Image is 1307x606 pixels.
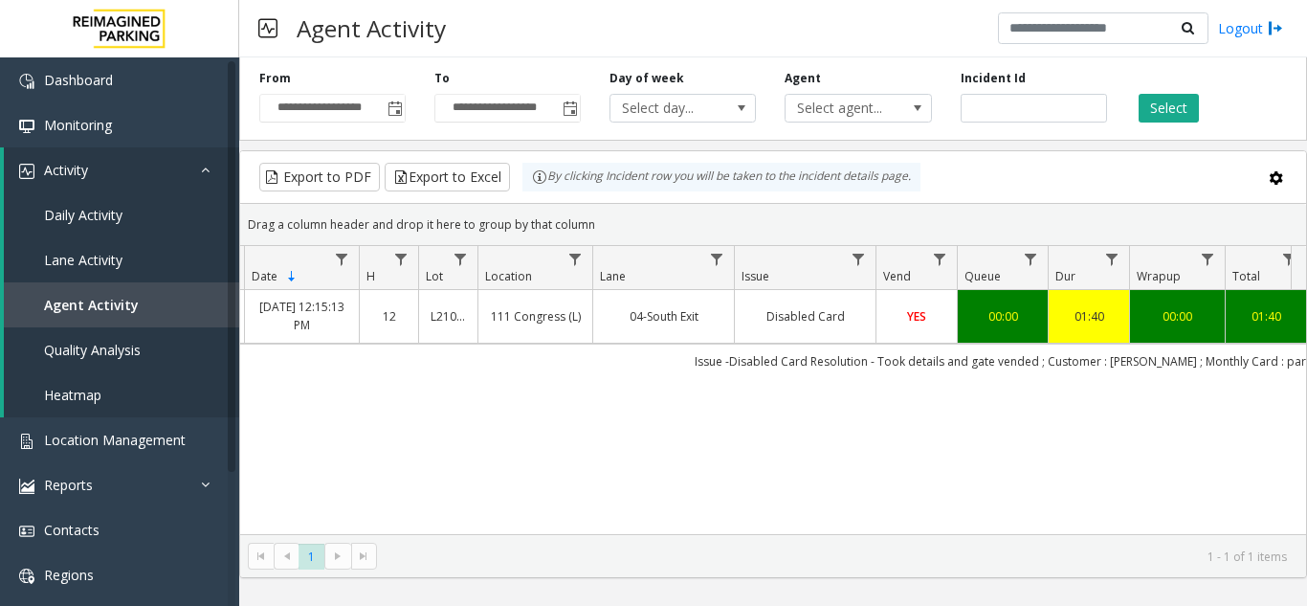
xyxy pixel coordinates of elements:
span: Select day... [610,95,726,122]
a: 00:00 [1141,307,1213,325]
a: Logout [1218,18,1283,38]
span: Lane Activity [44,251,122,269]
a: 00:00 [969,307,1036,325]
a: L21066000 [431,307,466,325]
span: Vend [883,268,911,284]
span: Activity [44,161,88,179]
a: Location Filter Menu [563,246,588,272]
span: Reports [44,476,93,494]
a: Lane Filter Menu [704,246,730,272]
span: Toggle popup [384,95,405,122]
a: 01:40 [1237,307,1295,325]
a: 111 Congress (L) [490,307,581,325]
kendo-pager-info: 1 - 1 of 1 items [388,549,1287,565]
a: Agent Activity [4,282,239,327]
span: Heatmap [44,386,101,404]
span: Sortable [284,269,299,284]
label: From [259,70,291,87]
a: 01:40 [1060,307,1118,325]
a: Quality Analysis [4,327,239,372]
span: Regions [44,566,94,584]
div: Data table [240,246,1306,534]
h3: Agent Activity [287,5,455,52]
div: Drag a column header and drop it here to group by that column [240,208,1306,241]
span: Agent Activity [44,296,139,314]
span: Queue [964,268,1001,284]
a: Heatmap [4,372,239,417]
span: Wrapup [1137,268,1181,284]
img: 'icon' [19,434,34,449]
span: Contacts [44,521,100,539]
label: Agent [785,70,821,87]
span: Quality Analysis [44,341,141,359]
span: Dashboard [44,71,113,89]
button: Export to PDF [259,163,380,191]
img: 'icon' [19,524,34,539]
img: 'icon' [19,569,34,584]
span: Daily Activity [44,206,122,224]
span: H [366,268,375,284]
span: Monitoring [44,116,112,134]
a: [DATE] 12:15:13 PM [256,298,347,334]
a: Lane Activity [4,237,239,282]
span: Issue [742,268,769,284]
label: Incident Id [961,70,1026,87]
img: 'icon' [19,479,34,494]
a: Vend Filter Menu [927,246,953,272]
img: infoIcon.svg [532,169,547,185]
a: Date Filter Menu [329,246,355,272]
a: 04-South Exit [605,307,722,325]
button: Export to Excel [385,163,510,191]
span: Location [485,268,532,284]
img: 'icon' [19,119,34,134]
a: Wrapup Filter Menu [1195,246,1221,272]
a: Queue Filter Menu [1018,246,1044,272]
span: Lane [600,268,626,284]
label: To [434,70,450,87]
span: Date [252,268,277,284]
div: By clicking Incident row you will be taken to the incident details page. [522,163,920,191]
a: Dur Filter Menu [1099,246,1125,272]
span: Page 1 [299,544,324,570]
img: 'icon' [19,74,34,89]
span: Total [1232,268,1260,284]
a: Total Filter Menu [1276,246,1302,272]
button: Select [1139,94,1199,123]
span: YES [907,308,926,325]
img: 'icon' [19,164,34,179]
a: 12 [371,307,407,325]
span: Select agent... [786,95,901,122]
span: Dur [1055,268,1075,284]
img: pageIcon [258,5,277,52]
a: Issue Filter Menu [846,246,872,272]
span: Toggle popup [559,95,580,122]
label: Day of week [609,70,684,87]
a: H Filter Menu [388,246,414,272]
a: Disabled Card [746,307,864,325]
img: logout [1268,18,1283,38]
a: YES [888,307,945,325]
span: Location Management [44,431,186,449]
a: Lot Filter Menu [448,246,474,272]
span: Lot [426,268,443,284]
a: Activity [4,147,239,192]
a: Daily Activity [4,192,239,237]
